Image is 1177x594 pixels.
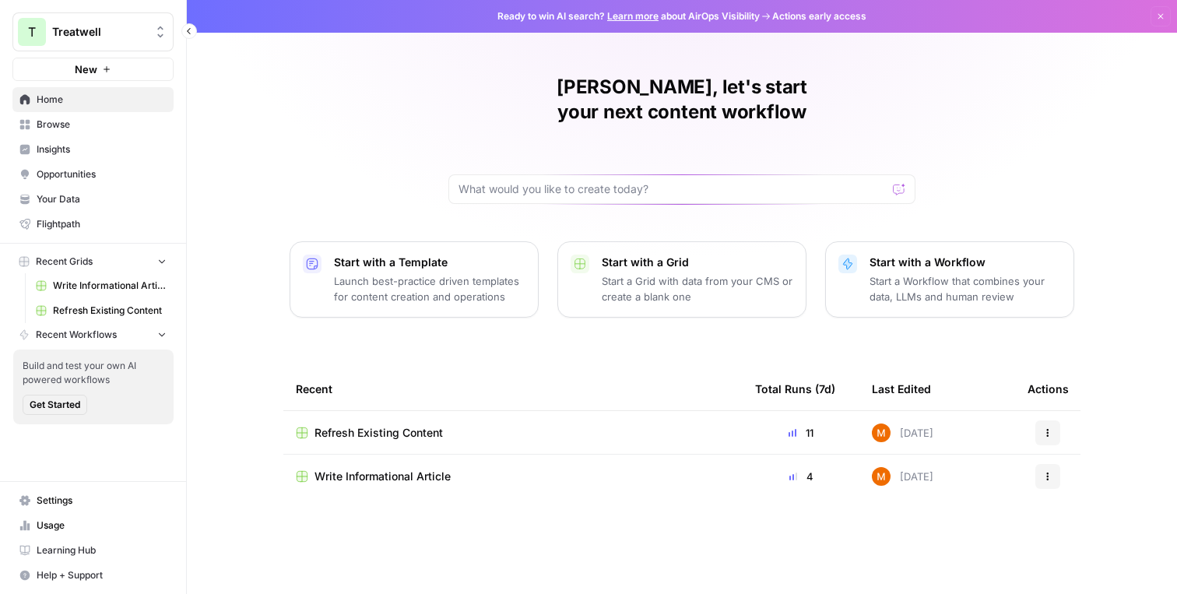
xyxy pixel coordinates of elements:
div: 4 [755,469,847,484]
span: Flightpath [37,217,167,231]
span: Opportunities [37,167,167,181]
button: Recent Workflows [12,323,174,346]
button: Help + Support [12,563,174,588]
span: Usage [37,518,167,532]
span: Actions early access [772,9,866,23]
span: Refresh Existing Content [314,425,443,441]
a: Learn more [607,10,659,22]
h1: [PERSON_NAME], let's start your next content workflow [448,75,915,125]
span: Refresh Existing Content [53,304,167,318]
p: Start with a Template [334,255,525,270]
button: Start with a WorkflowStart a Workflow that combines your data, LLMs and human review [825,241,1074,318]
a: Opportunities [12,162,174,187]
p: Start with a Grid [602,255,793,270]
button: Get Started [23,395,87,415]
div: [DATE] [872,467,933,486]
p: Start a Workflow that combines your data, LLMs and human review [870,273,1061,304]
img: 4suam345j4k4ehuf80j2ussc8x0k [872,424,891,442]
a: Write Informational Article [296,469,730,484]
a: Usage [12,513,174,538]
span: Home [37,93,167,107]
span: Recent Grids [36,255,93,269]
span: Build and test your own AI powered workflows [23,359,164,387]
a: Home [12,87,174,112]
input: What would you like to create today? [459,181,887,197]
a: Refresh Existing Content [29,298,174,323]
button: Start with a TemplateLaunch best-practice driven templates for content creation and operations [290,241,539,318]
span: Insights [37,142,167,156]
div: Actions [1028,367,1069,410]
button: Recent Grids [12,250,174,273]
a: Browse [12,112,174,137]
span: Settings [37,494,167,508]
span: Treatwell [52,24,146,40]
span: Write Informational Article [53,279,167,293]
span: Ready to win AI search? about AirOps Visibility [497,9,760,23]
p: Start with a Workflow [870,255,1061,270]
button: Workspace: Treatwell [12,12,174,51]
p: Launch best-practice driven templates for content creation and operations [334,273,525,304]
img: 4suam345j4k4ehuf80j2ussc8x0k [872,467,891,486]
div: Recent [296,367,730,410]
a: Refresh Existing Content [296,425,730,441]
div: 11 [755,425,847,441]
a: Write Informational Article [29,273,174,298]
span: Your Data [37,192,167,206]
button: New [12,58,174,81]
span: Write Informational Article [314,469,451,484]
span: T [28,23,36,41]
span: Recent Workflows [36,328,117,342]
div: Last Edited [872,367,931,410]
p: Start a Grid with data from your CMS or create a blank one [602,273,793,304]
button: Start with a GridStart a Grid with data from your CMS or create a blank one [557,241,806,318]
span: Get Started [30,398,80,412]
a: Learning Hub [12,538,174,563]
span: Help + Support [37,568,167,582]
a: Settings [12,488,174,513]
a: Insights [12,137,174,162]
a: Flightpath [12,212,174,237]
a: Your Data [12,187,174,212]
div: Total Runs (7d) [755,367,835,410]
span: Browse [37,118,167,132]
span: New [75,62,97,77]
div: [DATE] [872,424,933,442]
span: Learning Hub [37,543,167,557]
